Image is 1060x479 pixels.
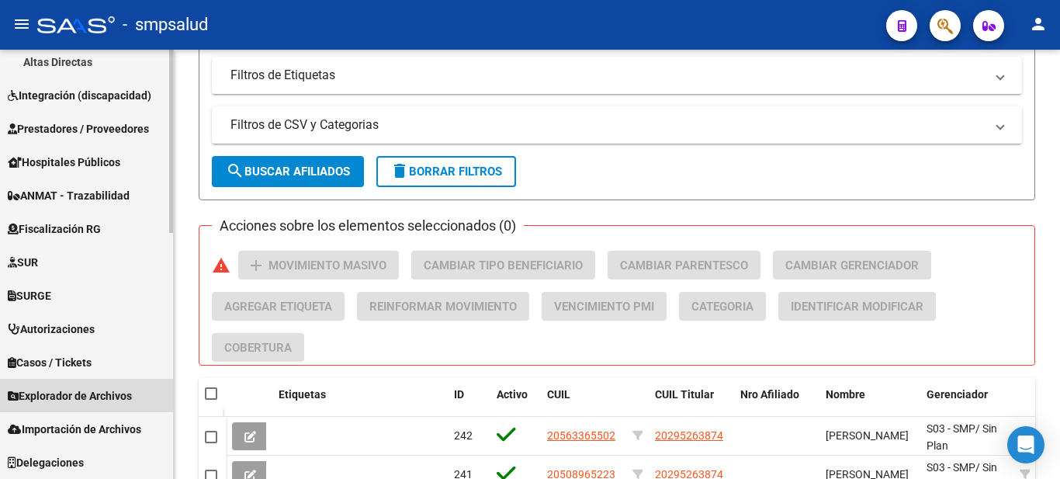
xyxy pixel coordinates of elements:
button: Borrar Filtros [376,156,516,187]
span: Casos / Tickets [8,354,92,371]
span: Hospitales Públicos [8,154,120,171]
datatable-header-cell: ID [448,378,490,429]
span: Activo [497,388,528,401]
button: Cobertura [212,333,304,362]
mat-icon: menu [12,15,31,33]
span: Reinformar Movimiento [369,300,517,314]
span: [PERSON_NAME] [826,429,909,442]
span: 242 [454,429,473,442]
span: Nombre [826,388,865,401]
span: Fiscalización RG [8,220,101,238]
mat-icon: person [1029,15,1048,33]
span: Explorador de Archivos [8,387,132,404]
span: Cobertura [224,341,292,355]
button: Movimiento Masivo [238,251,399,279]
span: Movimiento Masivo [268,259,386,272]
span: Cambiar Parentesco [620,259,748,272]
mat-icon: search [226,161,244,180]
button: Cambiar Parentesco [608,251,760,279]
span: CUIL Titular [655,388,714,401]
span: Integración (discapacidad) [8,87,151,104]
datatable-header-cell: Gerenciador [920,378,1013,429]
span: 20295263874 [655,429,723,442]
span: S03 - SMP [927,422,975,435]
span: Etiquetas [279,388,326,401]
button: Reinformar Movimiento [357,292,529,321]
mat-expansion-panel-header: Filtros de Etiquetas [212,57,1022,94]
span: CUIL [547,388,570,401]
datatable-header-cell: CUIL Titular [649,378,734,429]
span: Nro Afiliado [740,388,799,401]
button: Categoria [679,292,766,321]
datatable-header-cell: Nro Afiliado [734,378,819,429]
span: - smpsalud [123,8,208,42]
span: SURGE [8,287,51,304]
mat-expansion-panel-header: Filtros de CSV y Categorias [212,106,1022,144]
mat-panel-title: Filtros de Etiquetas [230,67,985,84]
mat-icon: warning [212,256,230,275]
button: Cambiar Tipo Beneficiario [411,251,595,279]
span: Borrar Filtros [390,165,502,179]
span: Agregar Etiqueta [224,300,332,314]
span: Vencimiento PMI [554,300,654,314]
datatable-header-cell: Etiquetas [272,378,448,429]
span: ANMAT - Trazabilidad [8,187,130,204]
span: SUR [8,254,38,271]
button: Cambiar Gerenciador [773,251,931,279]
button: Vencimiento PMI [542,292,667,321]
button: Agregar Etiqueta [212,292,345,321]
span: S03 - SMP [927,461,975,474]
span: Categoria [691,300,753,314]
span: Cambiar Tipo Beneficiario [424,259,583,272]
mat-icon: delete [390,161,409,180]
span: 20563365502 [547,429,615,442]
span: ID [454,388,464,401]
span: Autorizaciones [8,321,95,338]
button: Buscar Afiliados [212,156,364,187]
span: Identificar Modificar [791,300,923,314]
h3: Acciones sobre los elementos seleccionados (0) [212,215,524,237]
mat-panel-title: Filtros de CSV y Categorias [230,116,985,134]
span: Cambiar Gerenciador [785,259,919,272]
datatable-header-cell: Nombre [819,378,920,429]
span: Buscar Afiliados [226,165,350,179]
button: Identificar Modificar [778,292,936,321]
span: Delegaciones [8,454,84,471]
datatable-header-cell: CUIL [541,378,626,429]
span: Prestadores / Proveedores [8,120,149,137]
span: Gerenciador [927,388,988,401]
div: Open Intercom Messenger [1007,426,1044,463]
span: Importación de Archivos [8,421,141,438]
mat-icon: add [247,256,265,275]
datatable-header-cell: Activo [490,378,541,429]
